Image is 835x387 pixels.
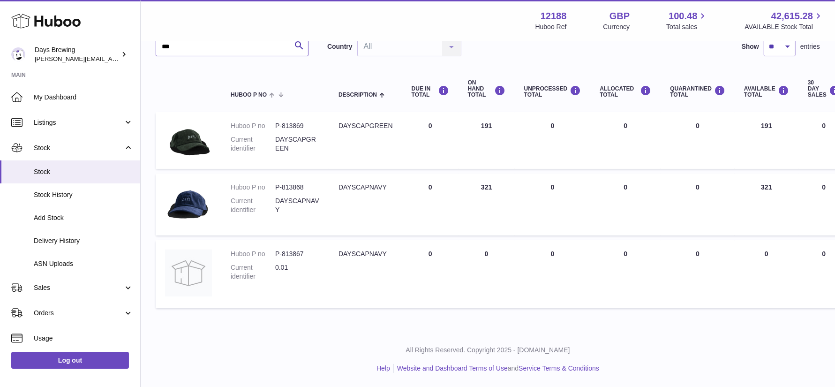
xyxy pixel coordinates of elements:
dd: DAYSCAPNAVY [275,197,320,214]
span: Stock [34,144,123,152]
td: 0 [515,174,591,236]
td: 191 [735,112,798,169]
span: Add Stock [34,213,133,222]
div: AVAILABLE Total [744,85,789,98]
td: 321 [459,174,515,236]
a: 42,615.28 AVAILABLE Stock Total [745,10,824,31]
td: 0 [515,112,591,169]
li: and [394,364,599,373]
td: 0 [590,240,661,308]
img: product image [165,183,212,224]
a: Service Terms & Conditions [519,364,599,372]
span: Huboo P no [231,92,267,98]
img: product image [165,250,212,296]
dt: Huboo P no [231,183,275,192]
a: Log out [11,352,129,369]
span: Usage [34,334,133,343]
td: 0 [590,174,661,236]
div: DUE IN TOTAL [412,85,449,98]
dd: 0.01 [275,263,320,281]
img: product image [165,121,212,157]
div: ALLOCATED Total [600,85,651,98]
strong: GBP [609,10,630,23]
label: Show [742,42,759,51]
span: ASN Uploads [34,259,133,268]
td: 321 [735,174,798,236]
a: Website and Dashboard Terms of Use [397,364,508,372]
span: Total sales [666,23,708,31]
span: entries [800,42,820,51]
img: greg@daysbrewing.com [11,47,25,61]
td: 0 [402,240,459,308]
span: Delivery History [34,236,133,245]
span: AVAILABLE Stock Total [745,23,824,31]
div: DAYSCAPNAVY [339,250,393,258]
dt: Current identifier [231,263,275,281]
span: 0 [696,122,700,129]
dd: P-813868 [275,183,320,192]
dd: DAYSCAPGREEN [275,135,320,153]
dt: Current identifier [231,197,275,214]
td: 0 [515,240,591,308]
span: My Dashboard [34,93,133,102]
td: 0 [402,112,459,169]
span: Orders [34,309,123,318]
dd: P-813867 [275,250,320,258]
dt: Huboo P no [231,121,275,130]
div: ON HAND Total [468,80,505,99]
strong: 12188 [541,10,567,23]
a: 100.48 Total sales [666,10,708,31]
td: 0 [459,240,515,308]
dt: Current identifier [231,135,275,153]
p: All Rights Reserved. Copyright 2025 - [DOMAIN_NAME] [148,346,827,355]
label: Country [327,42,353,51]
a: Help [376,364,390,372]
div: DAYSCAPGREEN [339,121,393,130]
div: DAYSCAPNAVY [339,183,393,192]
span: Sales [34,283,123,292]
dd: P-813869 [275,121,320,130]
span: 0 [696,183,700,191]
span: 100.48 [669,10,697,23]
td: 191 [459,112,515,169]
span: 42,615.28 [771,10,813,23]
div: Days Brewing [35,46,119,63]
td: 0 [590,112,661,169]
div: Huboo Ref [535,23,567,31]
span: Stock [34,167,133,176]
td: 0 [402,174,459,236]
span: Stock History [34,190,133,199]
td: 0 [735,240,798,308]
span: 0 [696,250,700,258]
div: Currency [603,23,630,31]
div: QUARANTINED Total [670,85,725,98]
div: UNPROCESSED Total [524,85,581,98]
span: Listings [34,118,123,127]
span: [PERSON_NAME][EMAIL_ADDRESS][DOMAIN_NAME] [35,55,188,62]
dt: Huboo P no [231,250,275,258]
span: Description [339,92,377,98]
